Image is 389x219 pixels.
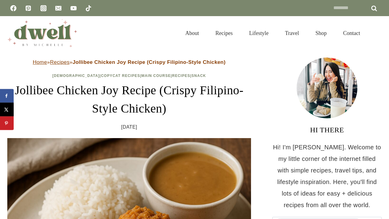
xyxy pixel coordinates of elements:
a: Recipes [207,23,241,44]
a: Travel [277,23,307,44]
a: About [177,23,207,44]
a: Recipes [50,59,70,65]
span: » » [33,59,225,65]
a: Pinterest [22,2,34,14]
h1: Jollibee Chicken Joy Recipe (Crispy Filipino-Style Chicken) [7,81,251,118]
strong: Jollibee Chicken Joy Recipe (Crispy Filipino-Style Chicken) [73,59,226,65]
a: Contact [335,23,368,44]
a: Lifestyle [241,23,277,44]
a: Main Course [141,74,170,78]
a: Copycat Recipes [101,74,140,78]
h3: HI THERE [272,124,382,135]
a: Snack [191,74,206,78]
a: YouTube [67,2,80,14]
time: [DATE] [121,123,137,132]
a: Facebook [7,2,19,14]
a: TikTok [82,2,95,14]
a: Instagram [37,2,50,14]
a: Home [33,59,47,65]
a: [DEMOGRAPHIC_DATA] [52,74,100,78]
a: Recipes [172,74,190,78]
p: Hi! I'm [PERSON_NAME]. Welcome to my little corner of the internet filled with simple recipes, tr... [272,141,382,211]
button: View Search Form [371,28,382,38]
img: DWELL by michelle [7,19,77,47]
a: Shop [307,23,335,44]
nav: Primary Navigation [177,23,368,44]
a: Email [52,2,64,14]
span: | | | | [52,74,206,78]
